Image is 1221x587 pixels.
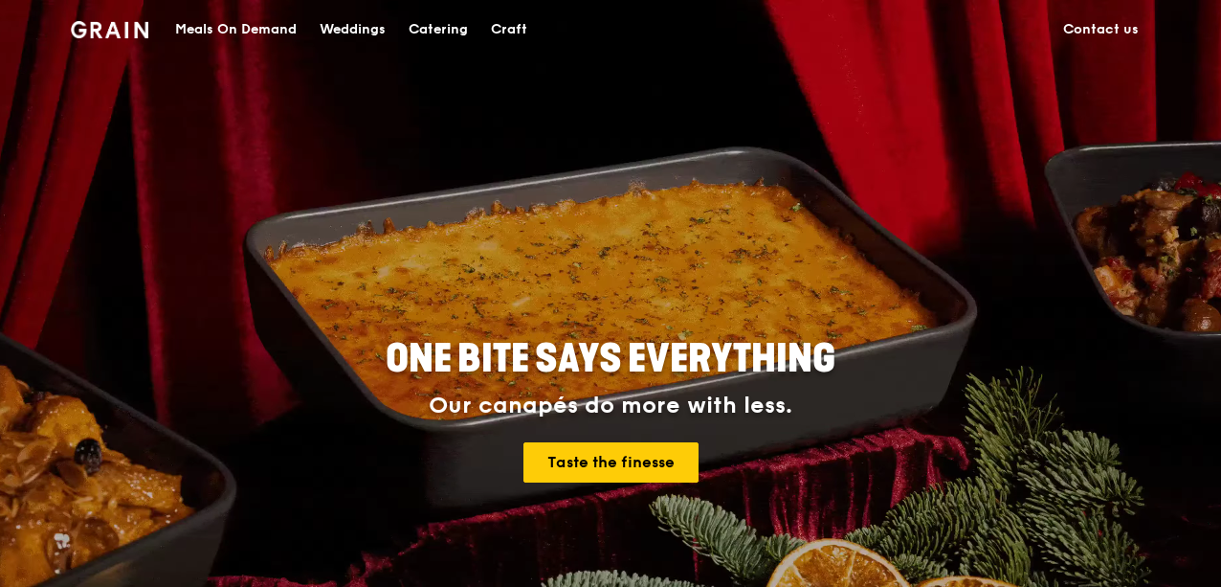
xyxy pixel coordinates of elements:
div: Craft [491,1,527,58]
a: Weddings [308,1,397,58]
span: ONE BITE SAYS EVERYTHING [386,336,835,382]
div: Meals On Demand [175,1,297,58]
a: Catering [397,1,479,58]
a: Contact us [1052,1,1150,58]
div: Our canapés do more with less. [266,393,955,419]
div: Catering [409,1,468,58]
a: Craft [479,1,539,58]
img: Grain [71,21,148,38]
div: Weddings [320,1,386,58]
a: Taste the finesse [523,442,699,483]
